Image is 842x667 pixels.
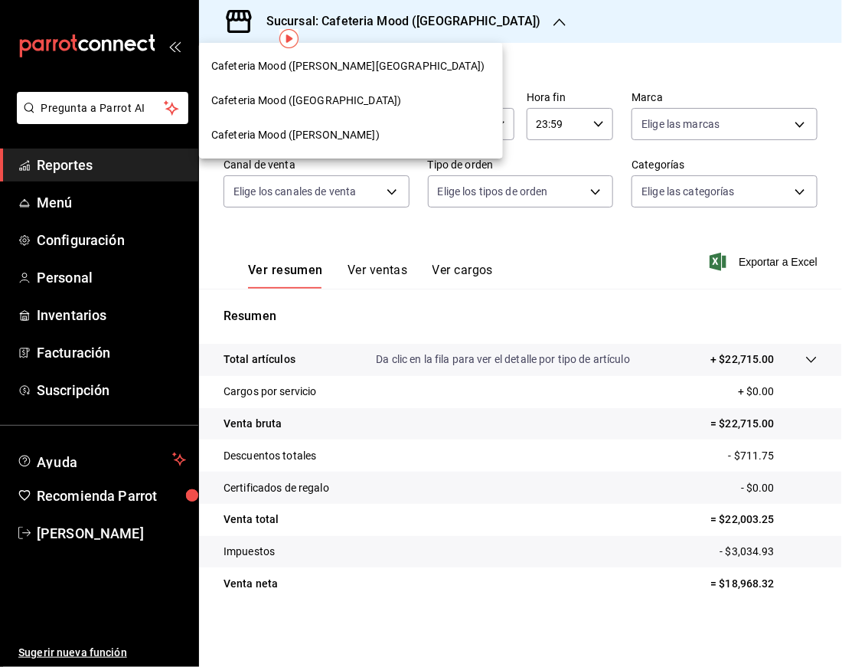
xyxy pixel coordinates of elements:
[211,93,401,109] span: Cafeteria Mood ([GEOGRAPHIC_DATA])
[211,58,485,74] span: Cafeteria Mood ([PERSON_NAME][GEOGRAPHIC_DATA])
[199,118,503,152] div: Cafeteria Mood ([PERSON_NAME])
[199,49,503,83] div: Cafeteria Mood ([PERSON_NAME][GEOGRAPHIC_DATA])
[211,127,380,143] span: Cafeteria Mood ([PERSON_NAME])
[199,83,503,118] div: Cafeteria Mood ([GEOGRAPHIC_DATA])
[279,29,299,48] img: Tooltip marker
